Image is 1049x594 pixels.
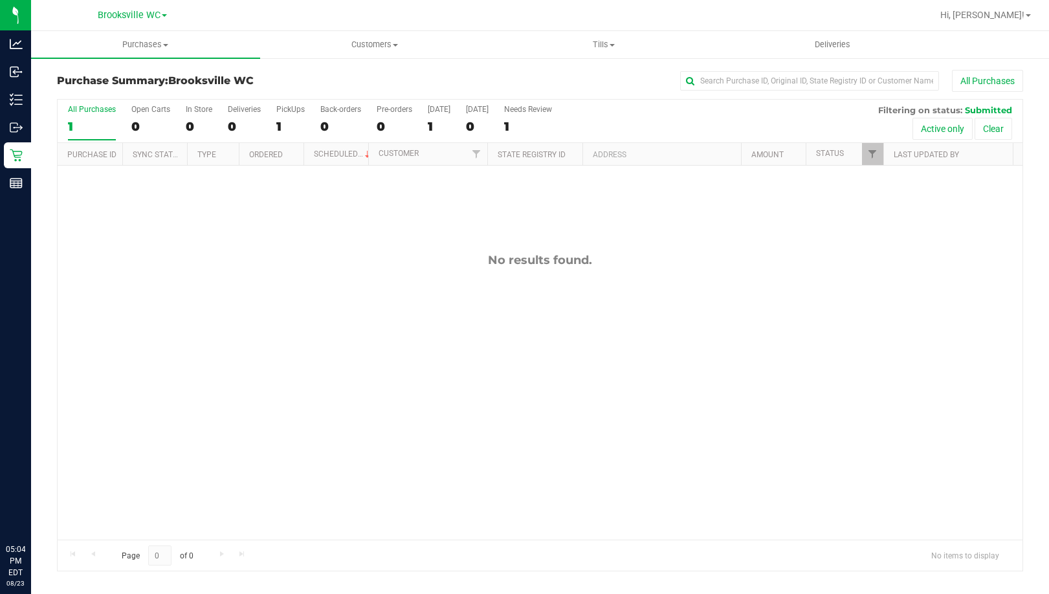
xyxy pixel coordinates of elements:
span: Page of 0 [111,545,204,566]
div: 0 [186,119,212,134]
div: PickUps [276,105,305,114]
p: 05:04 PM EDT [6,544,25,578]
a: Ordered [249,150,283,159]
iframe: Resource center [13,490,52,529]
span: Brooksville WC [168,74,254,87]
span: No items to display [921,545,1010,565]
a: Customer [379,149,419,158]
a: Amount [751,150,784,159]
div: 0 [320,119,361,134]
th: Address [582,143,741,166]
a: Customers [260,31,489,58]
inline-svg: Analytics [10,38,23,50]
a: Status [816,149,844,158]
div: Deliveries [228,105,261,114]
span: Deliveries [797,39,868,50]
div: 0 [228,119,261,134]
div: Back-orders [320,105,361,114]
span: Tills [490,39,718,50]
span: Brooksville WC [98,10,160,21]
div: [DATE] [466,105,489,114]
div: Pre-orders [377,105,412,114]
inline-svg: Inventory [10,93,23,106]
a: Scheduled [314,149,373,159]
div: 1 [68,119,116,134]
button: Active only [912,118,973,140]
a: State Registry ID [498,150,566,159]
a: Purchase ID [67,150,116,159]
span: Filtering on status: [878,105,962,115]
a: Type [197,150,216,159]
div: 0 [466,119,489,134]
span: Purchases [31,39,260,50]
div: In Store [186,105,212,114]
div: 0 [131,119,170,134]
div: 1 [276,119,305,134]
div: Needs Review [504,105,552,114]
span: Customers [261,39,489,50]
input: Search Purchase ID, Original ID, State Registry ID or Customer Name... [680,71,939,91]
inline-svg: Inbound [10,65,23,78]
div: 1 [504,119,552,134]
div: Open Carts [131,105,170,114]
div: 1 [428,119,450,134]
button: Clear [975,118,1012,140]
div: All Purchases [68,105,116,114]
span: Submitted [965,105,1012,115]
a: Last Updated By [894,150,959,159]
div: No results found. [58,253,1022,267]
div: [DATE] [428,105,450,114]
a: Tills [489,31,718,58]
inline-svg: Reports [10,177,23,190]
button: All Purchases [952,70,1023,92]
a: Purchases [31,31,260,58]
inline-svg: Retail [10,149,23,162]
a: Filter [862,143,883,165]
inline-svg: Outbound [10,121,23,134]
a: Filter [466,143,487,165]
p: 08/23 [6,578,25,588]
a: Deliveries [718,31,947,58]
h3: Purchase Summary: [57,75,379,87]
div: 0 [377,119,412,134]
a: Sync Status [133,150,182,159]
span: Hi, [PERSON_NAME]! [940,10,1024,20]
